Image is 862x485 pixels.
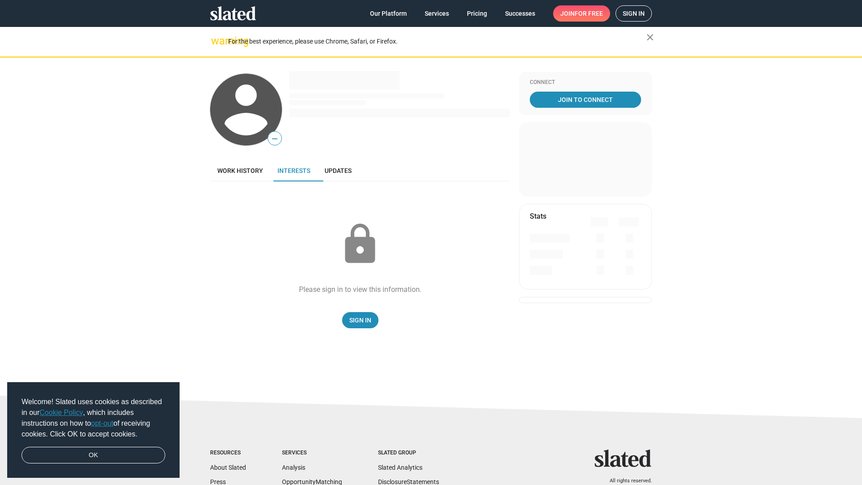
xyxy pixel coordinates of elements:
div: For the best experience, please use Chrome, Safari, or Firefox. [228,35,646,48]
span: Pricing [467,5,487,22]
a: Our Platform [363,5,414,22]
a: Updates [317,160,359,181]
span: Sign in [623,6,645,21]
a: Slated Analytics [378,464,422,471]
mat-icon: warning [211,35,222,46]
a: Sign in [616,5,652,22]
span: Join [560,5,603,22]
div: Please sign in to view this information. [299,285,422,294]
span: Welcome! Slated uses cookies as described in our , which includes instructions on how to of recei... [22,397,165,440]
a: Sign In [342,312,378,328]
a: Successes [498,5,542,22]
span: Sign In [349,312,371,328]
span: Services [425,5,449,22]
a: Cookie Policy [40,409,83,416]
span: for free [575,5,603,22]
div: Resources [210,450,246,457]
div: Slated Group [378,450,439,457]
a: Analysis [282,464,305,471]
span: Our Platform [370,5,407,22]
a: Joinfor free [553,5,610,22]
mat-icon: close [645,32,655,43]
span: — [268,133,281,145]
a: opt-out [91,419,114,427]
a: Work history [210,160,270,181]
span: Work history [217,167,263,174]
span: Successes [505,5,535,22]
span: Interests [277,167,310,174]
div: Connect [530,79,641,86]
a: Pricing [460,5,494,22]
div: cookieconsent [7,382,180,478]
span: Updates [325,167,352,174]
a: Join To Connect [530,92,641,108]
mat-card-title: Stats [530,212,546,221]
a: Interests [270,160,317,181]
mat-icon: lock [338,222,383,267]
a: About Slated [210,464,246,471]
span: Join To Connect [532,92,639,108]
a: Services [418,5,456,22]
a: dismiss cookie message [22,447,165,464]
div: Services [282,450,342,457]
